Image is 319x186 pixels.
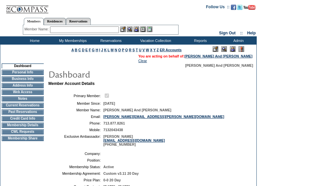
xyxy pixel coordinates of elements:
a: [EMAIL_ADDRESS][DOMAIN_NAME] [103,138,165,142]
a: R [129,48,132,52]
td: Address Info [2,83,44,88]
span: 713.877.8261 [103,121,125,125]
a: E [85,48,88,52]
td: Web Access [2,90,44,95]
a: N [115,48,117,52]
a: M [111,48,114,52]
td: Business Info [2,76,44,82]
span: [PERSON_NAME] [PHONE_NUMBER] [103,134,165,146]
img: Reservations [140,26,146,32]
a: T [136,48,138,52]
img: View [127,26,133,32]
a: Sign Out [219,31,236,35]
td: Dashboard [2,63,44,68]
td: Phone: [51,121,101,125]
img: Edit Mode [213,46,218,52]
a: Subscribe to our YouTube Channel [243,7,255,11]
a: C [78,48,81,52]
a: B [75,48,78,52]
a: O [118,48,121,52]
td: Vacation Collection [129,36,181,45]
span: [PERSON_NAME] And [PERSON_NAME] [185,63,253,67]
a: ER Accounts [160,48,182,52]
img: b_calculator.gif [147,26,152,32]
td: Home [15,36,53,45]
img: Log Concern/Member Elevation [239,46,244,52]
img: View Mode [221,46,227,52]
img: Follow us on Twitter [237,5,242,10]
td: Past Reservations [2,109,44,115]
td: Member Since: [51,101,101,105]
img: Become our fan on Facebook [231,5,236,10]
a: S [133,48,135,52]
a: P [122,48,124,52]
a: Members [24,18,44,25]
td: Credit Card Info [2,116,44,121]
a: Follow us on Twitter [237,7,242,11]
span: Custom v3.11 20 Day [103,171,139,175]
td: Membership Status: [51,165,101,169]
td: CWL Requests [2,129,44,134]
img: Impersonate [133,26,139,32]
td: My Memberships [53,36,91,45]
td: Price Plan: [51,178,101,182]
td: Reservations [91,36,129,45]
td: Exclusive Ambassador: [51,134,101,146]
td: Notes [2,96,44,101]
span: :: [240,31,243,35]
a: G [92,48,94,52]
a: [PERSON_NAME] And [PERSON_NAME] [185,54,252,58]
td: Member Name: [51,108,101,112]
td: Company: [51,152,101,156]
td: Membership Details [2,123,44,128]
b: Member Account Details [48,81,95,86]
a: I [99,48,100,52]
a: Help [247,31,256,35]
span: 7132043438 [103,128,123,132]
a: Reservations [66,18,91,25]
a: L [108,48,110,52]
a: Clear [138,59,147,63]
span: You are acting on behalf of: [138,54,252,58]
td: Mobile: [51,128,101,132]
a: Residences [44,18,66,25]
td: Reports [181,36,219,45]
td: Membership Share [2,136,44,141]
a: F [89,48,91,52]
img: pgTtlDashboard.gif [48,67,181,81]
img: Impersonate [230,46,236,52]
a: H [96,48,98,52]
div: Member Name: [25,26,50,32]
span: Active [103,165,114,169]
a: J [101,48,103,52]
td: Personal Info [2,70,44,75]
img: Subscribe to our YouTube Channel [243,5,255,10]
td: Position: [51,158,101,162]
a: D [82,48,84,52]
a: V [142,48,145,52]
td: Current Reservations [2,103,44,108]
a: Become our fan on Facebook [231,7,236,11]
a: Y [153,48,156,52]
td: Email: [51,115,101,119]
a: W [146,48,149,52]
td: Follow Us :: [206,4,230,12]
td: Admin [219,36,257,45]
span: 0-0 20 Day [103,178,121,182]
td: Primary Member: [51,93,101,99]
a: Z [157,48,159,52]
a: X [150,48,152,52]
a: [PERSON_NAME][EMAIL_ADDRESS][PERSON_NAME][DOMAIN_NAME] [103,115,224,119]
a: Q [125,48,128,52]
a: K [104,48,107,52]
span: [DATE] [103,101,115,105]
a: A [72,48,74,52]
td: Membership Agreement: [51,171,101,175]
span: [PERSON_NAME] And [PERSON_NAME] [103,108,171,112]
img: b_edit.gif [120,26,126,32]
a: U [139,48,141,52]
